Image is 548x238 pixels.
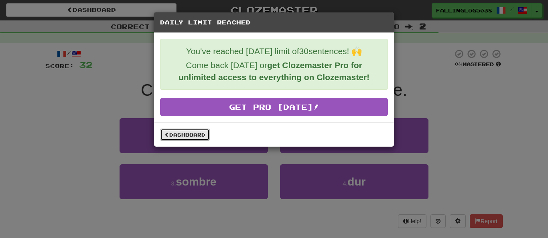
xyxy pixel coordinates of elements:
[160,18,388,26] h5: Daily Limit Reached
[160,129,210,141] a: Dashboard
[166,59,382,83] p: Come back [DATE] or
[166,45,382,57] p: You've reached [DATE] limit of 30 sentences! 🙌
[160,98,388,116] a: Get Pro [DATE]!
[179,61,369,82] strong: get Clozemaster Pro for unlimited access to everything on Clozemaster!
